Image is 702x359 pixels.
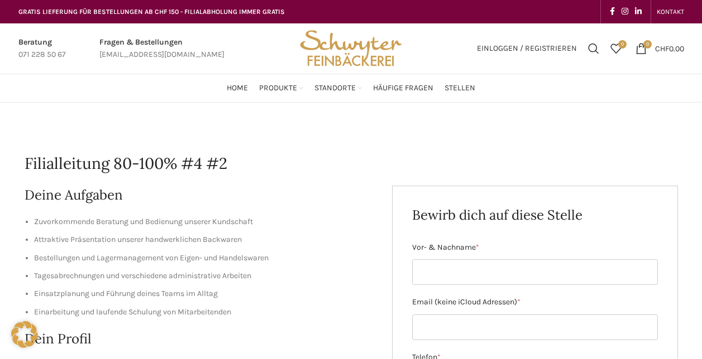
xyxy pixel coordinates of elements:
[13,77,690,99] div: Main navigation
[605,37,627,60] div: Meine Wunschliste
[259,77,303,99] a: Produkte
[34,306,376,318] li: Einarbeitung und laufende Schulung von Mitarbeitenden
[259,83,297,94] span: Produkte
[630,37,690,60] a: 0 CHF0.00
[412,241,658,254] label: Vor- & Nachname
[25,329,376,348] h2: Dein Profil
[477,45,577,52] span: Einloggen / Registrieren
[632,4,645,20] a: Linkedin social link
[655,43,669,53] span: CHF
[582,37,605,60] a: Suchen
[227,83,248,94] span: Home
[605,37,627,60] a: 0
[373,83,433,94] span: Häufige Fragen
[18,8,285,16] span: GRATIS LIEFERUNG FÜR BESTELLUNGEN AB CHF 150 - FILIALABHOLUNG IMMER GRATIS
[412,206,658,225] h2: Bewirb dich auf diese Stelle
[618,40,627,48] span: 0
[314,77,362,99] a: Standorte
[643,40,652,48] span: 0
[657,8,684,16] span: KONTAKT
[34,252,376,264] li: Bestellungen und Lagermanagement von Eigen- und Handelswaren
[99,36,225,61] a: Infobox link
[296,43,405,52] a: Site logo
[34,270,376,282] li: Tagesabrechnungen und verschiedene administrative Arbeiten
[412,296,658,308] label: Email (keine iCloud Adressen)
[25,153,678,174] h1: Filialleitung 80-100% #4 #2
[445,77,475,99] a: Stellen
[34,288,376,300] li: Einsatzplanung und Führung deines Teams im Alltag
[296,23,405,74] img: Bäckerei Schwyter
[618,4,632,20] a: Instagram social link
[373,77,433,99] a: Häufige Fragen
[314,83,356,94] span: Standorte
[25,186,376,205] h2: Deine Aufgaben
[227,77,248,99] a: Home
[651,1,690,23] div: Secondary navigation
[655,43,684,53] bdi: 0.00
[471,37,582,60] a: Einloggen / Registrieren
[34,234,376,246] li: Attraktive Präsentation unserer handwerklichen Backwaren
[34,216,376,228] li: Zuvorkommende Beratung und Bedienung unserer Kundschaft
[657,1,684,23] a: KONTAKT
[18,36,66,61] a: Infobox link
[607,4,618,20] a: Facebook social link
[445,83,475,94] span: Stellen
